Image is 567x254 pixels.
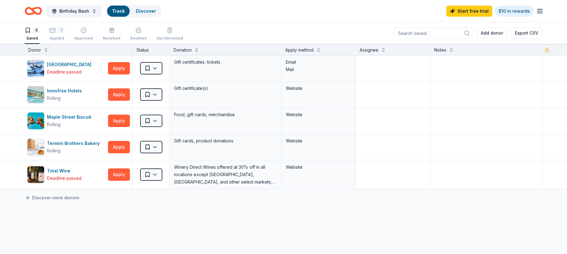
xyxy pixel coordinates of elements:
[47,147,60,155] div: Rolling
[286,66,351,73] div: Mail
[108,115,130,127] button: Apply
[173,58,277,66] div: Gift certificates, tickets
[286,85,351,92] div: Website
[173,84,277,93] div: Gift certificate(s)
[27,139,44,155] img: Image for Termini Brothers Bakery
[495,6,534,17] a: $10 in rewards
[27,138,106,156] button: Image for Termini Brothers BakeryTermini Brothers BakeryRolling
[49,25,64,44] button: 1Applied
[108,88,130,101] button: Apply
[47,113,94,121] div: Maple Street Biscuit
[285,46,314,54] div: Apply method
[47,5,102,17] button: Birthday Bash
[27,112,106,129] button: Image for Maple Street BiscuitMaple Street BiscuitRolling
[27,166,106,183] button: Image for Total WineTotal WineDeadline passed
[108,62,130,74] button: Apply
[434,46,446,54] div: Notes
[133,44,170,55] div: Status
[27,60,44,77] img: Image for Gulf World Marine Park
[33,27,40,33] div: 5
[27,86,44,103] img: Image for Innisfree Hotels
[27,86,106,103] button: Image for Innisfree HotelsInnisfree HotelsRolling
[286,111,351,118] div: Website
[477,28,507,39] button: Add donor
[156,25,183,44] button: Not interested
[360,46,378,54] div: Assignee
[47,175,81,182] div: Deadline passed
[59,7,89,15] span: Birthday Bash
[511,28,542,39] button: Export CSV
[47,140,102,147] div: Termini Brothers Bakery
[74,25,93,44] button: Approved
[286,58,351,66] div: Email
[156,36,183,41] div: Not interested
[103,36,120,41] div: Received
[74,36,93,41] div: Approved
[47,87,84,95] div: Innisfree Hotels
[27,112,44,129] img: Image for Maple Street Biscuit
[25,4,42,18] a: Home
[286,163,351,171] div: Website
[47,95,60,102] div: Rolling
[58,27,64,33] div: 1
[47,167,81,175] div: Total Wine
[173,110,277,119] div: Food, gift cards, merchandise
[108,168,130,181] button: Apply
[173,163,277,186] div: Winery Direct Wines offered at 30% off in all locations except [GEOGRAPHIC_DATA], [GEOGRAPHIC_DAT...
[47,61,94,68] div: [GEOGRAPHIC_DATA]
[173,46,192,54] div: Donation
[27,60,106,77] button: Image for Gulf World Marine Park[GEOGRAPHIC_DATA]Deadline passed
[25,36,40,41] div: Saved
[27,166,44,183] img: Image for Total Wine
[446,6,492,17] a: Start free trial
[106,5,161,17] button: TrackDiscover
[136,8,156,14] a: Discover
[130,36,147,41] div: Declined
[28,46,41,54] div: Donor
[103,25,120,44] button: Received
[47,68,81,76] div: Deadline passed
[25,25,40,44] button: 5Saved
[286,137,351,145] div: Website
[394,28,473,39] input: Search saved
[173,137,277,145] div: Gift cards, product donations
[49,36,64,41] div: Applied
[47,121,60,128] div: Rolling
[112,8,125,14] a: Track
[25,194,79,201] a: Discover more donors
[108,141,130,153] button: Apply
[130,25,147,44] button: Declined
